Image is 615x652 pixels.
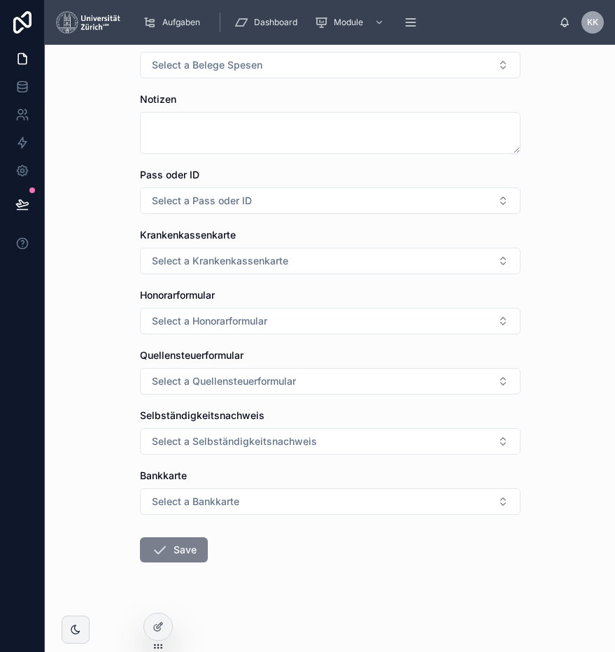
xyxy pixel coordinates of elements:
span: Quellensteuerformular [140,349,243,361]
span: Krankenkassenkarte [140,229,236,241]
span: Aufgaben [162,17,200,28]
span: Honorarformular [140,289,215,301]
span: Select a Honorarformular [152,314,267,328]
a: Dashboard [230,10,307,35]
a: Module [310,10,391,35]
button: Select Button [140,368,521,395]
button: Select Button [140,187,521,214]
span: Select a Bankkarte [152,495,239,509]
span: Select a Quellensteuerformular [152,374,296,388]
div: scrollable content [132,7,559,38]
button: Select Button [140,308,521,334]
span: Bankkarte [140,469,187,481]
button: Select Button [140,52,521,78]
span: Selbständigkeitsnachweis [140,409,264,421]
img: App logo [56,11,120,34]
span: Select a Krankenkassenkarte [152,254,288,268]
span: KK [587,17,598,28]
span: Select a Belege Spesen [152,58,262,72]
span: Module [334,17,363,28]
span: Notizen [140,93,176,105]
span: Select a Selbständigkeitsnachweis [152,434,317,448]
a: Aufgaben [139,10,210,35]
button: Save [140,537,208,562]
button: Select Button [140,248,521,274]
button: Select Button [140,428,521,455]
button: Select Button [140,488,521,515]
span: Select a Pass oder ID [152,194,252,208]
span: Pass oder ID [140,169,199,180]
span: Dashboard [254,17,297,28]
